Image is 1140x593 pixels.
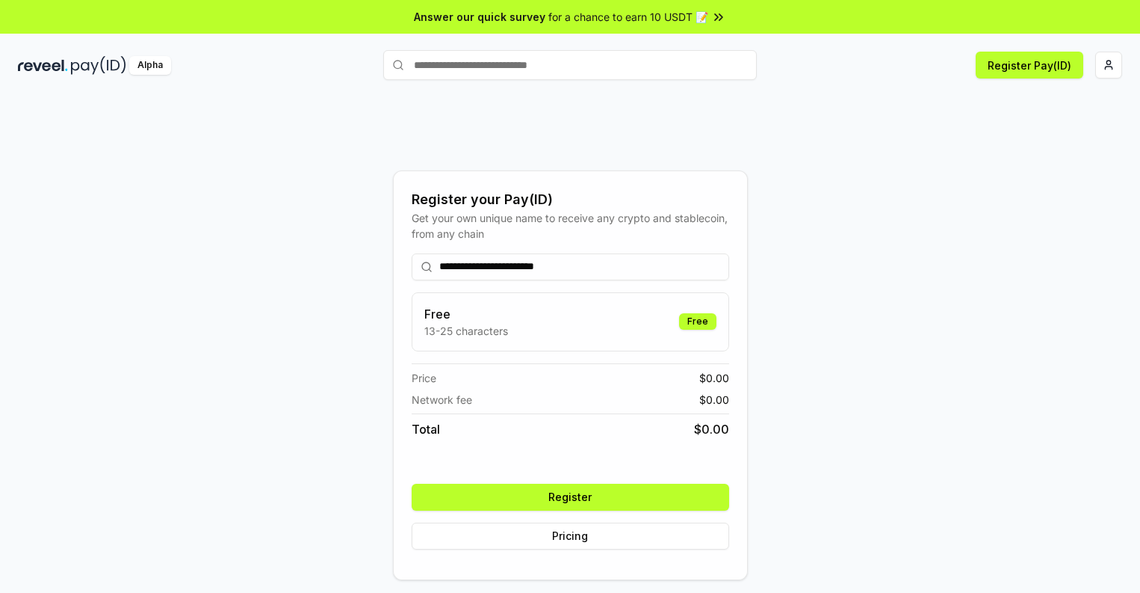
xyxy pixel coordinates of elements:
[129,56,171,75] div: Alpha
[976,52,1083,79] button: Register Pay(ID)
[424,305,508,323] h3: Free
[412,210,729,242] div: Get your own unique name to receive any crypto and stablecoin, from any chain
[414,9,545,25] span: Answer our quick survey
[424,323,508,339] p: 13-25 characters
[412,392,472,408] span: Network fee
[679,313,716,330] div: Free
[548,9,708,25] span: for a chance to earn 10 USDT 📝
[412,484,729,511] button: Register
[699,392,729,408] span: $ 0.00
[18,56,68,75] img: reveel_dark
[412,189,729,210] div: Register your Pay(ID)
[412,370,436,386] span: Price
[71,56,126,75] img: pay_id
[412,420,440,438] span: Total
[412,523,729,550] button: Pricing
[699,370,729,386] span: $ 0.00
[694,420,729,438] span: $ 0.00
